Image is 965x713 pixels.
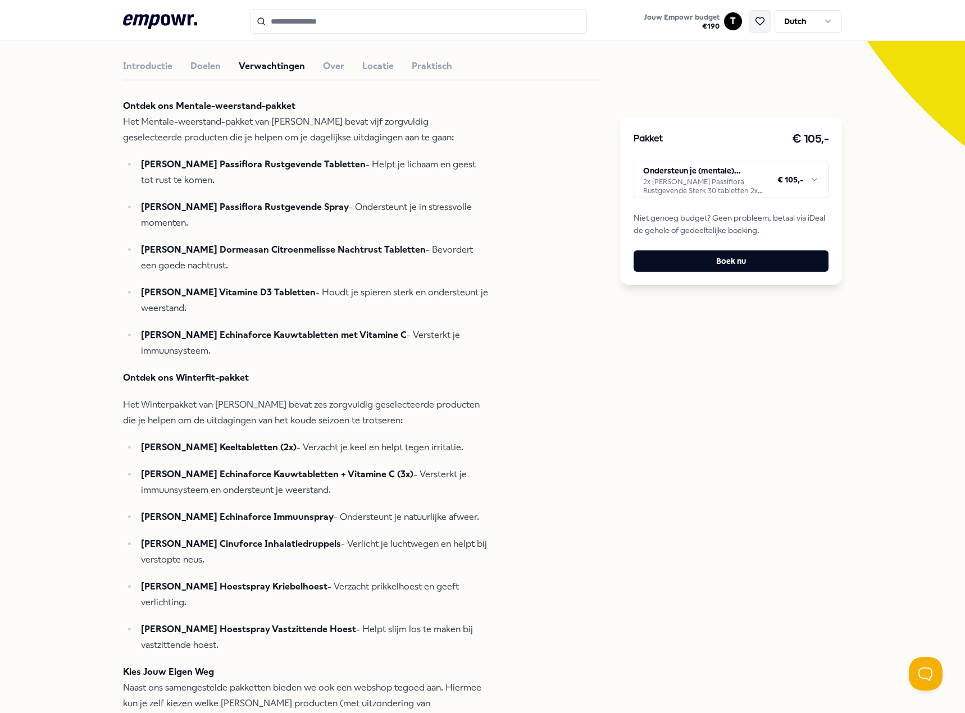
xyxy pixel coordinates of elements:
[141,244,426,255] strong: [PERSON_NAME] Dormeasan Citroenmelisse Nachtrust Tabletten
[141,242,488,273] p: - Bevordert een goede nachtrust.
[250,9,587,34] input: Search for products, categories or subcategories
[141,330,407,340] strong: [PERSON_NAME] Echinaforce Kauwtabletten met Vitamine C
[141,285,488,316] p: - Houdt je spieren sterk en ondersteunt je weerstand.
[362,59,394,74] button: Locatie
[792,130,829,148] h3: € 105,-
[239,59,305,74] button: Verwachtingen
[141,287,316,298] strong: [PERSON_NAME] Vitamine D3 Tabletten
[123,59,172,74] button: Introductie
[123,100,295,111] strong: Ontdek ons Mentale-weerstand-pakket
[141,199,488,231] p: - Ondersteunt je in stressvolle momenten.
[412,59,452,74] button: Praktisch
[141,624,356,634] strong: [PERSON_NAME] Hoestspray Vastzittende Hoest
[141,440,488,455] p: - Verzacht je keel en helpt tegen irritatie.
[323,59,344,74] button: Over
[141,579,488,610] p: - Verzacht prikkelhoest en geeft verlichting.
[644,22,720,31] span: € 190
[123,98,488,145] p: Het Mentale-weerstand-pakket van [PERSON_NAME] bevat vijf zorgvuldig geselecteerde producten die ...
[909,657,943,691] iframe: Help Scout Beacon - Open
[641,11,722,33] button: Jouw Empowr budget€190
[141,469,413,479] strong: [PERSON_NAME] Echinaforce Kauwtabletten + Vitamine C (3x)
[141,536,488,568] p: - Verlicht je luchtwegen en helpt bij verstopte neus.
[141,159,366,170] strong: [PERSON_NAME] Passiflora Rustgevende Tabletten
[141,621,488,653] p: - Helpt slijm los te maken bij vastzittende hoest.
[141,509,488,525] p: - Ondersteunt je natuurlijke afweer.
[123,397,488,428] p: Het Winterpakket van [PERSON_NAME] bevat zes zorgvuldig geselecteerde producten die je helpen om ...
[141,202,349,212] strong: [PERSON_NAME] Passiflora Rustgevende Spray
[123,372,249,383] strong: Ontdek ons Winterfit-pakket
[634,212,829,237] span: Niet genoeg budget? Geen probleem, betaal via iDeal de gehele of gedeeltelijke boeking.
[141,538,341,549] strong: [PERSON_NAME] Cinuforce Inhalatiedruppels
[123,666,214,677] strong: Kies Jouw Eigen Weg
[644,13,720,22] span: Jouw Empowr budget
[639,10,724,33] a: Jouw Empowr budget€190
[141,157,488,188] p: - Helpt je lichaam en geest tot rust te komen.
[141,467,488,498] p: - Versterkt je immuunsysteem en ondersteunt je weerstand.
[634,250,829,272] button: Boek nu
[141,581,327,592] strong: [PERSON_NAME] Hoestspray Kriebelhoest
[141,442,297,453] strong: [PERSON_NAME] Keeltabletten (2x)
[141,327,488,359] p: - Versterkt je immuunsysteem.
[141,511,334,522] strong: [PERSON_NAME] Echinaforce Immuunspray
[190,59,221,74] button: Doelen
[634,132,663,147] h3: Pakket
[724,12,742,30] button: T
